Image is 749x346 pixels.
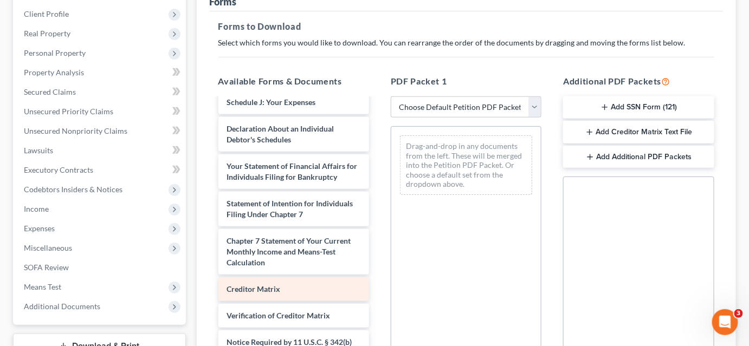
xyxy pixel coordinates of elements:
[24,68,84,77] span: Property Analysis
[218,20,715,33] h5: Forms to Download
[227,236,351,267] span: Chapter 7 Statement of Your Current Monthly Income and Means-Test Calculation
[24,87,76,96] span: Secured Claims
[24,204,49,213] span: Income
[563,146,714,168] button: Add Additional PDF Packets
[24,29,70,38] span: Real Property
[24,243,72,252] span: Miscellaneous
[563,75,714,88] h5: Additional PDF Packets
[15,160,186,180] a: Executory Contracts
[24,185,122,194] span: Codebtors Insiders & Notices
[391,75,541,88] h5: PDF Packet 1
[24,48,86,57] span: Personal Property
[24,282,61,291] span: Means Test
[734,309,743,318] span: 3
[15,82,186,102] a: Secured Claims
[24,107,113,116] span: Unsecured Priority Claims
[227,124,334,144] span: Declaration About an Individual Debtor's Schedules
[24,165,93,174] span: Executory Contracts
[400,135,532,195] div: Drag-and-drop in any documents from the left. These will be merged into the Petition PDF Packet. ...
[15,63,186,82] a: Property Analysis
[218,37,715,48] p: Select which forms you would like to download. You can rearrange the order of the documents by dr...
[712,309,738,335] iframe: Intercom live chat
[227,161,358,181] span: Your Statement of Financial Affairs for Individuals Filing for Bankruptcy
[227,311,331,320] span: Verification of Creditor Matrix
[15,258,186,277] a: SOFA Review
[227,97,316,107] span: Schedule J: Your Expenses
[24,224,55,233] span: Expenses
[563,96,714,119] button: Add SSN Form (121)
[563,121,714,143] button: Add Creditor Matrix Text File
[15,102,186,121] a: Unsecured Priority Claims
[15,121,186,141] a: Unsecured Nonpriority Claims
[24,146,53,155] span: Lawsuits
[227,284,281,293] span: Creditor Matrix
[227,199,353,219] span: Statement of Intention for Individuals Filing Under Chapter 7
[24,263,69,272] span: SOFA Review
[24,126,127,135] span: Unsecured Nonpriority Claims
[218,75,369,88] h5: Available Forms & Documents
[15,141,186,160] a: Lawsuits
[24,9,69,18] span: Client Profile
[24,302,100,311] span: Additional Documents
